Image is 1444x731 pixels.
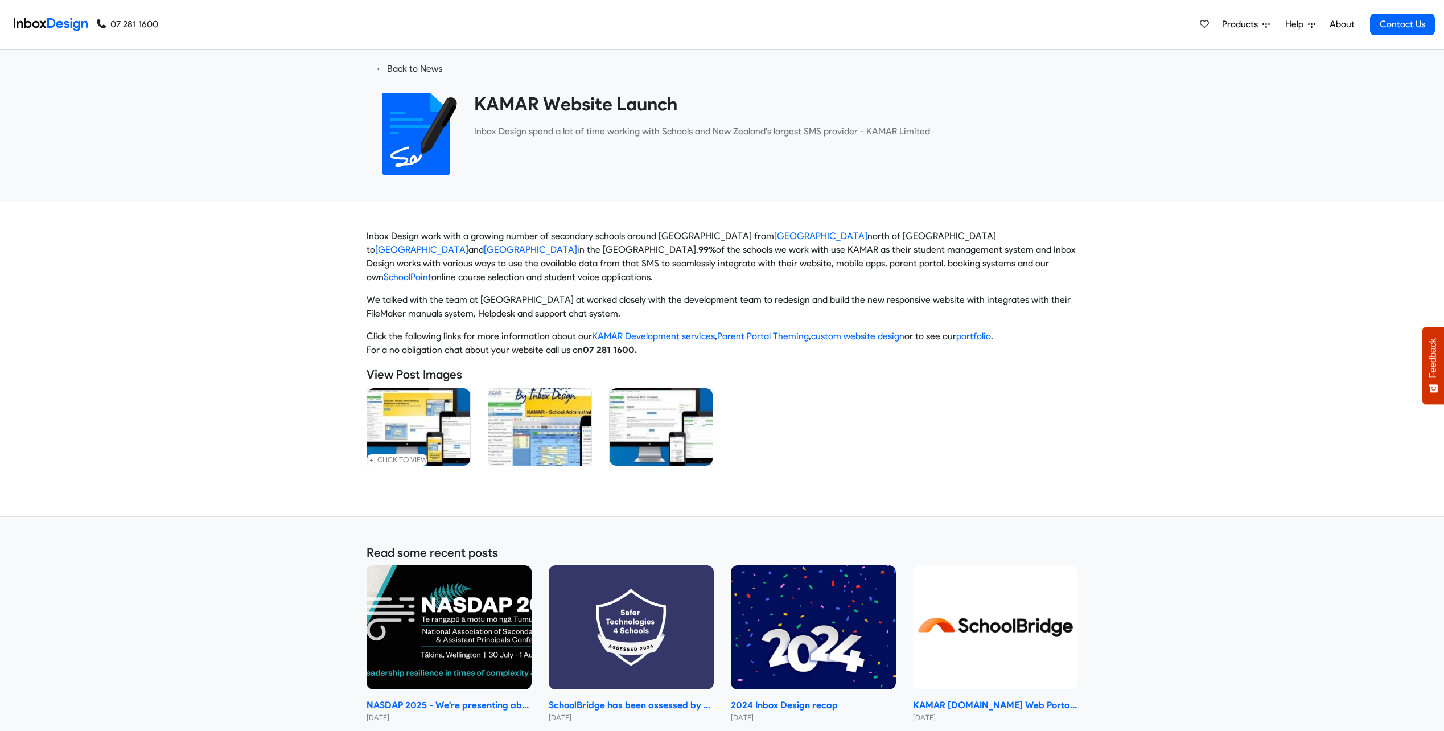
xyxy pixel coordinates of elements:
[375,93,457,175] img: 2022_01_18_icon_signature.svg
[367,330,1078,357] p: Click the following links for more information about our , , or to see our . For a no obligation ...
[367,388,471,466] a: Kamar 1 [+] click to view
[488,388,592,466] a: Kamar Website By Inboxdesign Full
[367,388,470,466] img: Kamar 1
[1222,18,1262,31] span: Products
[367,366,1078,383] h5: View Post Images
[731,699,896,712] strong: 2024 Inbox Design recap
[1370,14,1435,35] a: Contact Us
[1217,13,1274,36] a: Products
[549,699,714,712] strong: SchoolBridge has been assessed by Safer Technologies 4 Schools (ST4S)
[1326,13,1357,36] a: About
[549,712,714,723] small: [DATE]
[913,699,1078,712] strong: KAMAR [DOMAIN_NAME] Web Portal 2024 Changeover
[474,125,1069,138] p: ​Inbox Design spend a lot of time working with Schools and New Zealand's largest SMS provider - K...
[583,344,637,355] strong: 07 281 1600.
[774,231,867,241] a: [GEOGRAPHIC_DATA]
[367,59,451,79] a: ← Back to News
[549,565,714,723] a: SchoolBridge has been assessed by Safer Technologies 4 Schools (ST4S) SchoolBridge has been asses...
[1281,13,1320,36] a: Help
[1422,327,1444,404] button: Feedback - Show survey
[913,712,1078,723] small: [DATE]
[367,229,1078,284] p: Inbox Design work with a growing number of secondary schools around [GEOGRAPHIC_DATA] from north ...
[956,331,991,342] a: portfolio
[367,699,532,712] strong: NASDAP 2025 - We're presenting about SchoolPoint and SchoolBridge
[592,331,715,342] a: KAMAR Development services
[474,93,1069,116] heading: KAMAR Website Launch
[731,565,896,723] a: 2024 Inbox Design recap 2024 Inbox Design recap [DATE]
[610,388,713,466] img: Kamar 2
[609,388,713,466] a: Kamar 2
[731,712,896,723] small: [DATE]
[367,544,1078,561] h5: Read some recent posts
[913,565,1078,689] img: KAMAR school.kiwi Web Portal 2024 Changeover
[367,454,427,465] small: [+] click to view
[698,244,716,255] strong: 99%
[375,244,468,255] a: [GEOGRAPHIC_DATA]
[717,331,809,342] a: Parent Portal Theming
[811,331,904,342] a: custom website design
[549,565,714,689] img: SchoolBridge has been assessed by Safer Technologies 4 Schools (ST4S)
[488,388,591,466] img: Kamar Website By Inboxdesign Full
[367,293,1078,321] p: We talked with the team at [GEOGRAPHIC_DATA] at worked closely with the development team to redes...
[731,565,896,689] img: 2024 Inbox Design recap
[367,565,532,689] img: NASDAP 2025 - We're presenting about SchoolPoint and SchoolBridge
[97,18,158,31] a: 07 281 1600
[913,565,1078,723] a: KAMAR school.kiwi Web Portal 2024 Changeover KAMAR [DOMAIN_NAME] Web Portal 2024 Changeover [DATE]
[367,565,532,723] a: NASDAP 2025 - We're presenting about SchoolPoint and SchoolBridge NASDAP 2025 - We're presenting ...
[384,272,431,282] a: SchoolPoint
[1285,18,1308,31] span: Help
[367,712,532,723] small: [DATE]
[1428,338,1438,378] span: Feedback
[484,244,577,255] a: [GEOGRAPHIC_DATA]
